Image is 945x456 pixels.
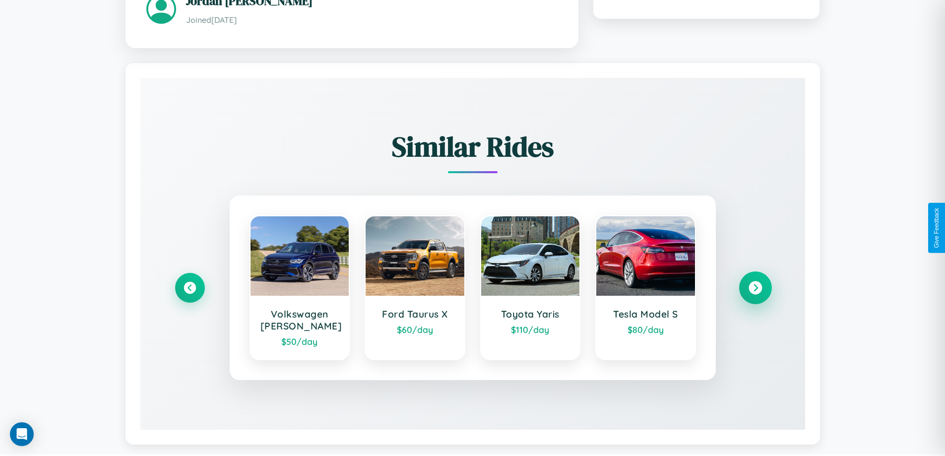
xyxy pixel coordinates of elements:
[250,215,350,360] a: Volkswagen [PERSON_NAME]$50/day
[175,128,770,166] h2: Similar Rides
[595,215,696,360] a: Tesla Model S$80/day
[933,208,940,248] div: Give Feedback
[376,308,454,320] h3: Ford Taurus X
[491,308,570,320] h3: Toyota Yaris
[376,324,454,335] div: $ 60 /day
[491,324,570,335] div: $ 110 /day
[606,308,685,320] h3: Tesla Model S
[186,13,558,27] p: Joined [DATE]
[260,336,339,347] div: $ 50 /day
[480,215,581,360] a: Toyota Yaris$110/day
[10,422,34,446] div: Open Intercom Messenger
[606,324,685,335] div: $ 80 /day
[365,215,465,360] a: Ford Taurus X$60/day
[260,308,339,332] h3: Volkswagen [PERSON_NAME]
